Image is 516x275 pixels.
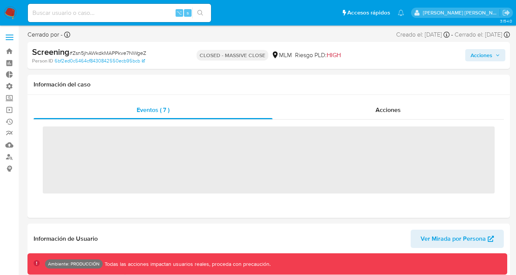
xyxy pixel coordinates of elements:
[502,9,510,17] a: Salir
[465,49,505,61] button: Acciones
[376,106,401,114] span: Acciones
[69,49,146,57] span: # Zsn5jhAWkdkMAPPkve7NWgeZ
[423,9,500,16] p: esteban.salas@mercadolibre.com.co
[396,30,450,39] div: Creado el: [DATE]
[34,235,98,243] h1: Información de Usuario
[295,51,341,59] span: Riesgo PLD:
[59,30,63,39] b: -
[27,30,63,39] span: Cerrado por
[176,9,182,16] span: ⌥
[48,262,100,265] p: Ambiente: PRODUCCIÓN
[32,46,69,58] b: Screening
[451,30,453,39] span: -
[28,8,211,18] input: Buscar usuario o caso...
[34,81,504,88] h1: Información del caso
[471,49,492,61] span: Acciones
[43,126,495,193] span: ‌
[192,8,208,18] button: search-icon
[347,9,390,17] span: Accesos rápidos
[187,9,189,16] span: s
[327,51,341,59] span: HIGH
[32,58,53,64] b: Person ID
[411,230,504,248] button: Ver Mirada por Persona
[455,30,510,39] div: Cerrado el: [DATE]
[398,10,404,16] a: Notificaciones
[137,106,169,114] span: Eventos ( 7 )
[271,51,292,59] div: MLM
[55,58,145,64] a: 6bf2ed0c5464cf8430842550ecb95bcb
[103,261,271,268] p: Todas las acciones impactan usuarios reales, proceda con precaución.
[421,230,486,248] span: Ver Mirada por Persona
[197,50,268,61] p: CLOSED - MASSIVE CLOSE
